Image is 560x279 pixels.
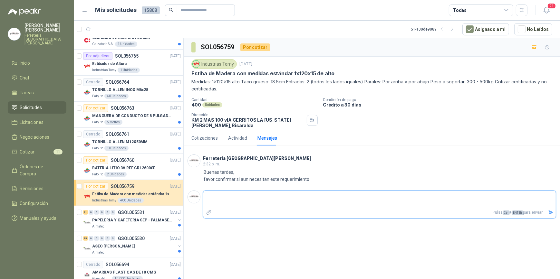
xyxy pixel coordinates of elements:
span: Órdenes de Compra [20,163,60,177]
div: 1 Unidades [118,68,140,73]
p: [DATE] [170,236,181,242]
a: Inicio [8,57,66,69]
p: Almatec [92,224,104,229]
a: 11 0 0 0 0 0 GSOL005531[DATE] Company LogoPAPELERIA Y CAFETERIA SEP - PALMASECAAlmatec [83,209,182,229]
span: search [169,8,173,12]
span: Solicitudes [20,104,42,111]
span: ENTER [512,210,523,215]
a: Cotizar11 [8,146,66,158]
span: Manuales y ayuda [20,215,57,222]
p: Almatec [92,250,104,255]
p: Estibador de Altura [92,61,127,67]
img: Company Logo [8,28,20,40]
a: 15 0 0 0 0 0 GSOL005530[DATE] Company LogoASEO [PERSON_NAME]Almatec [83,235,182,255]
img: Company Logo [83,167,91,174]
p: TORNILLO ALLEN INOX M6x25 [92,87,148,93]
img: Company Logo [83,36,91,44]
div: Cotizaciones [191,135,218,142]
a: Por cotizarSOL056759[DATE] Company LogoEstiba de Madera con medidas estándar 1x120x15 de altoIndu... [74,180,183,206]
p: [DATE] [170,105,181,111]
a: Tareas [8,87,66,99]
button: 21 [541,5,552,16]
span: Inicio [20,60,30,67]
p: Calzatodo S.A. [92,42,114,47]
button: No Leídos [514,23,552,35]
p: GSOL005530 [118,236,145,241]
p: 400 [191,102,201,107]
p: SOL056761 [106,132,129,136]
p: KM 2 MAS 100 vIA CERRITOS LA [US_STATE] [PERSON_NAME] , Risaralda [191,117,304,128]
div: Actividad [228,135,247,142]
div: 5 Metros [104,120,122,125]
p: [DATE] [170,131,181,137]
p: Industrias Tomy [92,198,116,203]
div: Por cotizar [83,104,108,112]
div: 0 [89,236,93,241]
div: Mensajes [257,135,277,142]
span: 11 [53,149,63,154]
div: 0 [111,210,115,215]
p: AMARRAS PLASTICAS DE 10 CMS [92,269,156,275]
p: BATERIA LITIO 3V REF CR12600SE [92,165,155,171]
img: Company Logo [83,245,91,253]
p: Patojito [92,94,103,99]
img: Company Logo [193,60,200,68]
div: Cerrado [83,130,103,138]
span: Cotizar [20,148,35,155]
div: 11 [83,210,88,215]
div: Industrias Tomy [191,59,237,69]
div: 0 [100,210,104,215]
div: Por cotizar [240,43,270,51]
div: 400 Unidades [118,198,144,203]
h3: SOL056759 [201,42,235,52]
h3: Ferretería [GEOGRAPHIC_DATA][PERSON_NAME] [203,157,311,160]
p: Estiba de Madera con medidas estándar 1x120x15 de alto [191,70,334,77]
div: 0 [105,210,110,215]
span: Ctrl [503,210,510,215]
img: Company Logo [83,88,91,96]
p: Patojito [92,172,103,177]
span: Remisiones [20,185,44,192]
p: PAPELERIA Y CAFETERIA SEP - PALMASECA [92,217,172,223]
p: SOL056764 [106,80,129,84]
p: Patojito [92,146,103,151]
img: Company Logo [83,62,91,70]
p: [DATE] [170,209,181,216]
div: 0 [94,210,99,215]
div: 51 - 100 de 9089 [411,24,457,34]
p: [DATE] [170,262,181,268]
p: SOL056765 [115,54,139,58]
p: Buenas tardes, favor confirmar si aun necesitan este requerimiento [204,169,309,183]
h1: Mis solicitudes [95,5,137,15]
div: 0 [89,210,93,215]
span: Configuración [20,200,48,207]
a: Negociaciones [8,131,66,143]
img: Company Logo [83,193,91,200]
a: Solicitudes [8,101,66,114]
p: Medidas: 1x120x15 alto Taco grueso: 18.5cm Entradas: 2 (todos los lados iguales) Parales: Por arr... [191,78,552,92]
span: Chat [20,74,30,81]
label: Adjuntar archivos [203,207,214,218]
a: Manuales y ayuda [8,212,66,224]
div: Cerrado [83,261,103,268]
div: Por adjudicar [83,52,112,60]
a: Por adjudicarSOL056765[DATE] Company LogoEstibador de AlturaIndustrias Tomy1 Unidades [74,50,183,76]
a: Configuración [8,197,66,209]
a: CerradoSOL056764[DATE] Company LogoTORNILLO ALLEN INOX M6x25Patojito40 Unidades [74,76,183,102]
p: SOL056694 [106,262,129,267]
p: MANGUERA DE CONDUCTO DE 8 PULGADAS DE ALAMBRE DE ACERO PU [92,113,172,119]
a: Chat [8,72,66,84]
img: Company Logo [83,219,91,227]
div: 1 Unidades [115,42,137,47]
img: Company Logo [83,271,91,279]
div: 0 [94,236,99,241]
a: Licitaciones [8,116,66,128]
span: 21 [547,3,556,9]
a: Por cotizarSOL056760[DATE] Company LogoBATERIA LITIO 3V REF CR12600SEPatojito2 Unidades [74,154,183,180]
img: Company Logo [188,155,200,167]
div: 10 Unidades [104,146,129,151]
p: Estiba de Madera con medidas estándar 1x120x15 de alto [92,191,172,197]
p: [DATE] [239,61,252,67]
span: 15808 [142,6,160,14]
p: GSOL005531 [118,210,145,215]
